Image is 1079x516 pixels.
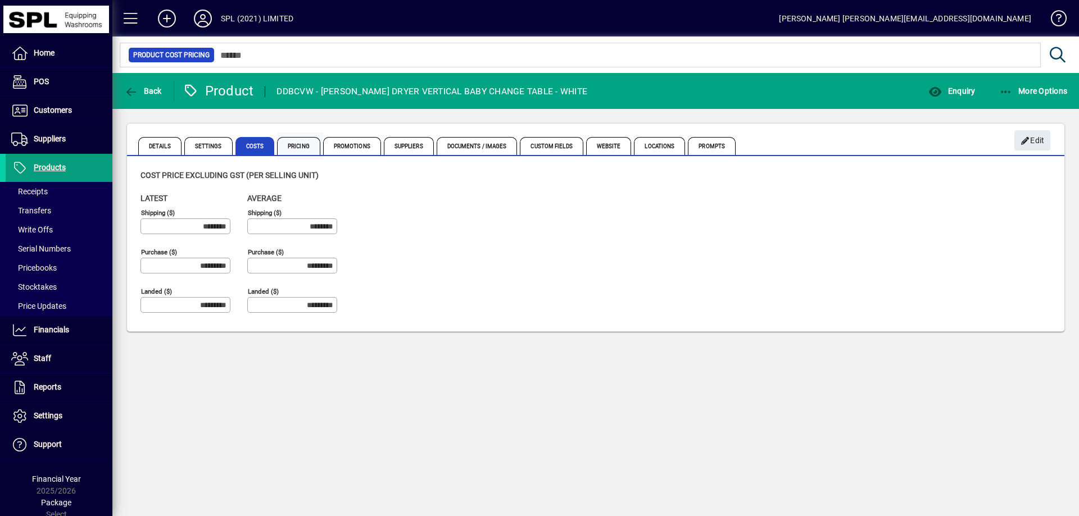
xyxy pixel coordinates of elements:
span: Documents / Images [437,137,518,155]
span: Financial Year [32,474,81,483]
span: Enquiry [928,86,975,95]
span: Latest [140,194,167,203]
span: Edit [1021,131,1045,150]
span: Price Updates [11,302,66,310]
span: Package [41,498,71,507]
div: DDBCVW - [PERSON_NAME] DRYER VERTICAL BABY CHANGE TABLE - WHITE [276,83,587,101]
span: Reports [34,382,61,391]
span: Locations [634,137,685,155]
div: Product [183,82,254,100]
span: Support [34,440,62,449]
app-page-header-button: Back [112,81,174,101]
a: Reports [6,373,112,401]
span: Pricing [277,137,320,155]
span: Product Cost Pricing [133,49,210,61]
button: More Options [996,81,1071,101]
a: Knowledge Base [1042,2,1065,39]
button: Edit [1014,130,1050,150]
span: Custom Fields [520,137,583,155]
span: Promotions [323,137,381,155]
span: Prompts [688,137,736,155]
mat-label: Shipping ($) [141,209,175,217]
span: Website [586,137,632,155]
div: [PERSON_NAME] [PERSON_NAME][EMAIL_ADDRESS][DOMAIN_NAME] [779,10,1031,28]
mat-label: Shipping ($) [248,209,282,217]
a: Write Offs [6,220,112,239]
span: Pricebooks [11,263,57,272]
button: Enquiry [926,81,978,101]
a: Pricebooks [6,258,112,277]
a: Stocktakes [6,277,112,296]
span: Back [124,86,162,95]
span: Average [247,194,282,203]
span: Serial Numbers [11,244,71,253]
span: Details [138,137,182,155]
span: Cost price excluding GST (per selling unit) [140,171,319,180]
span: Home [34,48,55,57]
button: Back [121,81,165,101]
mat-label: Purchase ($) [141,248,177,256]
span: Settings [184,137,233,155]
span: Settings [34,411,62,420]
a: POS [6,68,112,96]
span: Staff [34,354,51,363]
span: Costs [235,137,275,155]
a: Serial Numbers [6,239,112,258]
span: Stocktakes [11,282,57,291]
a: Settings [6,402,112,430]
span: POS [34,77,49,86]
div: SPL (2021) LIMITED [221,10,293,28]
span: Receipts [11,187,48,196]
a: Suppliers [6,125,112,153]
button: Add [149,8,185,29]
a: Support [6,431,112,459]
span: Suppliers [34,134,66,143]
span: Customers [34,106,72,115]
mat-label: Landed ($) [248,287,279,295]
mat-label: Landed ($) [141,287,172,295]
span: Financials [34,325,69,334]
span: More Options [999,86,1068,95]
a: Transfers [6,201,112,220]
a: Staff [6,345,112,373]
span: Products [34,163,66,172]
a: Receipts [6,182,112,201]
span: Write Offs [11,225,53,234]
a: Customers [6,97,112,125]
a: Financials [6,316,112,344]
a: Price Updates [6,296,112,316]
button: Profile [185,8,221,29]
span: Suppliers [384,137,434,155]
span: Transfers [11,206,51,215]
a: Home [6,39,112,67]
mat-label: Purchase ($) [248,248,284,256]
